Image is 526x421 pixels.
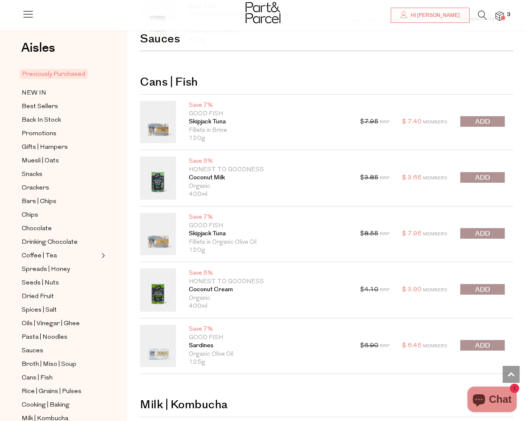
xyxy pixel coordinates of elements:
[22,210,99,220] a: Chips
[22,400,70,410] span: Cooking | Baking
[391,8,470,23] a: Hi [PERSON_NAME]
[189,213,347,222] p: Save 7%
[22,101,99,112] a: Best Sellers
[22,251,57,261] span: Coffee | Tea
[99,251,105,261] button: Expand/Collapse Coffee | Tea
[22,223,99,234] a: Chocolate
[189,278,347,286] p: Honest to Goodness
[22,224,52,234] span: Chocolate
[22,237,78,248] span: Drinking Chocolate
[380,344,389,349] span: RRP
[22,129,56,139] span: Promotions
[423,344,448,349] span: Members
[380,232,389,237] span: RRP
[22,346,99,356] a: Sauces
[22,142,99,153] a: Gifts | Hampers
[364,287,378,293] s: 4.10
[22,183,99,193] a: Crackers
[22,102,58,112] span: Best Sellers
[402,287,406,293] span: $
[380,176,389,181] span: RRP
[402,343,406,349] span: $
[380,120,389,125] span: RRP
[189,269,347,278] p: Save 5%
[465,387,519,414] inbox-online-store-chat: Shopify online store chat
[402,231,406,237] span: $
[189,126,347,135] p: Fillets in Brine
[22,386,99,397] a: Rice | Grains | Pulses
[189,166,347,174] p: Honest to Goodness
[189,174,347,182] a: Coconut Milk
[22,292,54,302] span: Dried Fruit
[22,332,99,343] a: Pasta | Noodles
[22,360,76,370] span: Broth | Miso | Soup
[22,305,57,315] span: Spices | Salt
[189,238,347,247] p: Fillets in Organic Olive Oil
[22,69,99,79] a: Previously Purchased
[22,291,99,302] a: Dried Fruit
[22,142,68,153] span: Gifts | Hampers
[189,101,347,110] p: Save 7%
[364,175,378,181] s: 3.85
[423,288,448,293] span: Members
[408,12,460,19] span: Hi [PERSON_NAME]
[364,231,378,237] s: 8.55
[22,373,53,383] span: Cans | Fish
[402,175,406,181] span: $
[140,64,513,95] h2: Cans | Fish
[22,88,99,98] a: NEW IN
[189,182,347,191] p: Organic
[364,343,378,349] s: 6.90
[22,278,59,288] span: Seeds | Nuts
[408,119,422,125] span: 7.40
[22,265,70,275] span: Spreads | Honey
[505,11,512,19] span: 3
[22,210,38,220] span: Chips
[189,350,347,359] p: Organic Olive Oil
[189,334,347,342] p: Good Fish
[495,11,504,20] a: 3
[423,176,448,181] span: Members
[423,120,448,125] span: Members
[21,39,55,57] span: Aisles
[140,387,513,417] h2: Milk | Kombucha
[22,346,43,356] span: Sauces
[140,21,513,51] h2: Sauces
[402,119,406,125] span: $
[423,232,448,237] span: Members
[22,88,46,98] span: NEW IN
[22,251,99,261] a: Coffee | Tea
[22,170,42,180] span: Snacks
[189,342,347,350] a: Sardines
[22,278,99,288] a: Seeds | Nuts
[22,196,99,207] a: Bars | Chips
[22,319,80,329] span: Oils | Vinegar | Ghee
[189,110,347,118] p: Good Fish
[22,128,99,139] a: Promotions
[22,156,99,166] a: Muesli | Oats
[22,237,99,248] a: Drinking Chocolate
[22,115,61,125] span: Back In Stock
[22,169,99,180] a: Snacks
[380,288,389,293] span: RRP
[408,175,422,181] span: 3.65
[189,358,347,367] p: 125g
[360,119,364,125] span: $
[22,387,81,397] span: Rice | Grains | Pulses
[189,286,347,294] a: Coconut Cream
[360,287,364,293] span: $
[189,294,347,303] p: Organic
[189,325,347,334] p: Save 7%
[22,332,67,343] span: Pasta | Noodles
[189,157,347,166] p: Save 5%
[22,400,99,410] a: Cooking | Baking
[189,302,347,311] p: 400ml
[189,190,347,199] p: 400ml
[189,222,347,230] p: Good Fish
[22,197,56,207] span: Bars | Chips
[22,359,99,370] a: Broth | Miso | Soup
[22,373,99,383] a: Cans | Fish
[22,115,99,125] a: Back In Stock
[22,264,99,275] a: Spreads | Honey
[408,287,422,293] span: 3.90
